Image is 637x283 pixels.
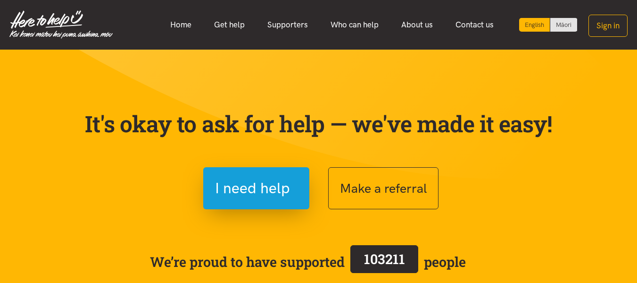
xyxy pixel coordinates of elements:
[9,10,113,39] img: Home
[390,15,444,35] a: About us
[203,15,256,35] a: Get help
[150,243,466,280] span: We’re proud to have supported people
[519,18,550,32] div: Current language
[588,15,628,37] button: Sign in
[444,15,505,35] a: Contact us
[203,167,309,209] button: I need help
[256,15,319,35] a: Supporters
[345,243,424,280] a: 103211
[159,15,203,35] a: Home
[550,18,577,32] a: Switch to Te Reo Māori
[364,250,405,268] span: 103211
[215,176,290,200] span: I need help
[519,18,578,32] div: Language toggle
[319,15,390,35] a: Who can help
[83,110,554,137] p: It's okay to ask for help — we've made it easy!
[328,167,438,209] button: Make a referral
